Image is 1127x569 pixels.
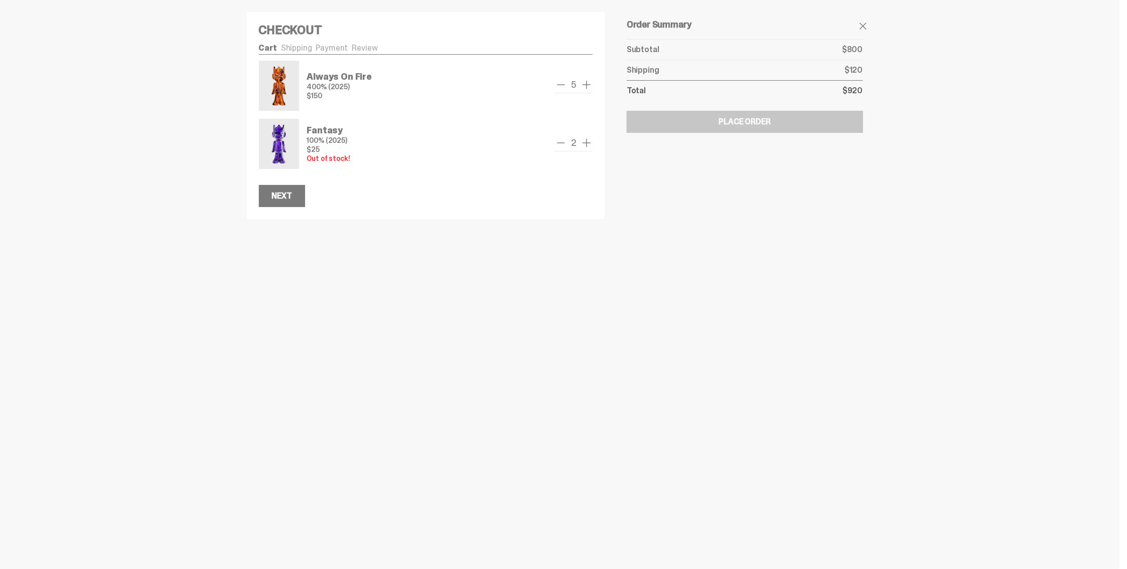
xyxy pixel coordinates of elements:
[555,137,567,149] button: remove one
[272,192,292,200] div: Next
[567,80,581,89] span: 5
[719,118,771,126] div: Place Order
[844,66,863,74] p: $120
[307,137,350,144] p: 100% (2025)
[307,83,372,90] p: 400% (2025)
[627,87,646,95] p: Total
[259,24,593,36] h4: Checkout
[281,43,312,53] a: Shipping
[567,138,581,147] span: 2
[307,72,372,81] p: Always On Fire
[627,46,659,54] p: Subtotal
[627,66,659,74] p: Shipping
[307,155,350,162] p: Out of stock!
[261,63,297,109] img: Always On Fire
[555,79,567,91] button: remove one
[316,43,348,53] a: Payment
[581,137,593,149] button: add one
[259,43,277,53] a: Cart
[307,126,350,135] p: Fantasy
[627,20,863,29] h5: Order Summary
[581,79,593,91] button: add one
[627,111,863,133] button: Place Order
[842,46,863,54] p: $800
[307,92,372,99] p: $150
[259,185,305,207] button: Next
[842,87,863,95] p: $920
[307,146,350,153] p: $25
[261,121,297,167] img: Fantasy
